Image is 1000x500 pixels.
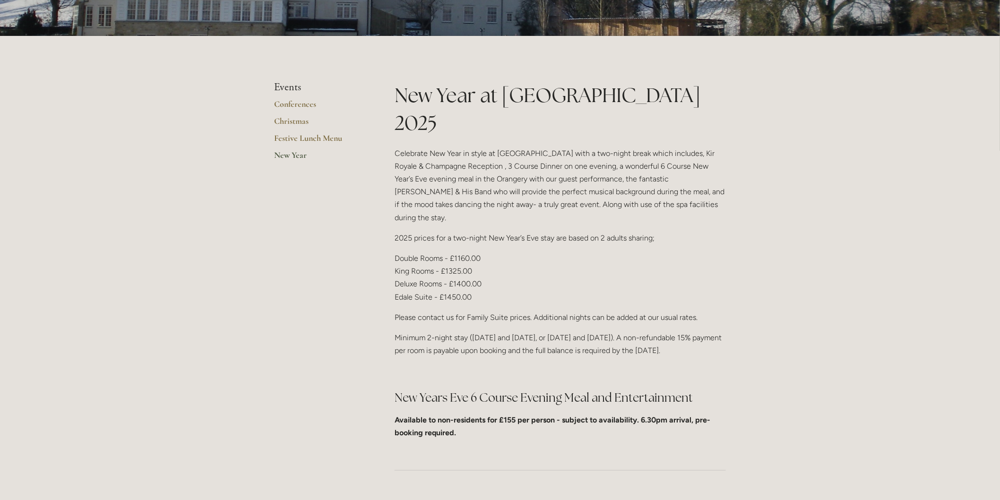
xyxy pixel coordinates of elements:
[395,81,726,137] h1: New Year at [GEOGRAPHIC_DATA] 2025
[274,99,364,116] a: Conferences
[274,150,364,167] a: New Year
[395,147,726,224] p: Celebrate New Year in style at [GEOGRAPHIC_DATA] with a two-night break which includes, Kir Royal...
[395,331,726,357] p: Minimum 2-night stay ([DATE] and [DATE], or [DATE] and [DATE]). A non-refundable 15% payment per ...
[395,252,726,303] p: Double Rooms - £1160.00 King Rooms - £1325.00 Deluxe Rooms - £1400.00 Edale Suite - £1450.00
[395,415,710,437] strong: Available to non-residents for £155 per person - subject to availability. 6.30pm arrival, pre-boo...
[395,389,726,406] h2: New Years Eve 6 Course Evening Meal and Entertainment
[395,311,726,324] p: Please contact us for Family Suite prices. Additional nights can be added at our usual rates.
[395,232,726,244] p: 2025 prices for a two-night New Year’s Eve stay are based on 2 adults sharing;
[274,133,364,150] a: Festive Lunch Menu
[274,81,364,94] li: Events
[274,116,364,133] a: Christmas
